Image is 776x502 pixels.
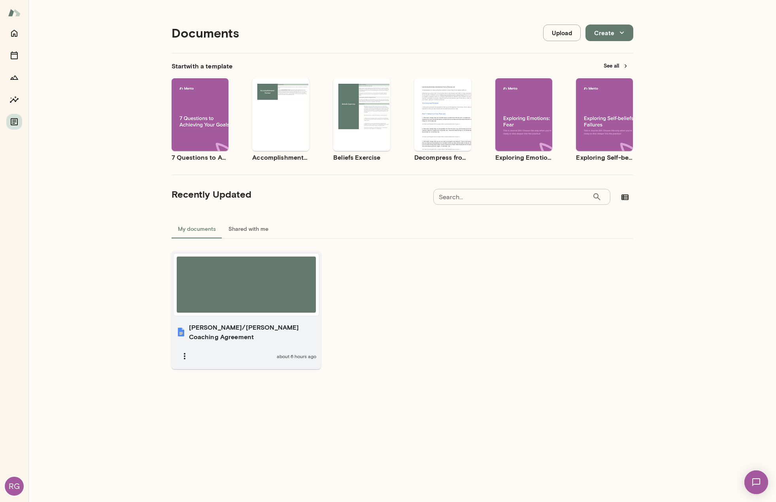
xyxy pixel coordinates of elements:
h6: Start with a template [172,61,233,71]
h6: Accomplishment Tracker [252,153,309,162]
button: See all [599,60,633,72]
button: Shared with me [222,219,275,238]
img: Mento [8,5,21,20]
button: Growth Plan [6,70,22,85]
button: My documents [172,219,222,238]
span: about 6 hours ago [277,353,316,359]
button: Documents [6,114,22,130]
button: Create [585,25,633,41]
h5: Recently Updated [172,188,251,200]
div: documents tabs [172,219,633,238]
div: RG [5,477,24,496]
button: Upload [543,25,581,41]
img: Rafael/Nancy Coaching Agreement [176,327,186,337]
h4: Documents [172,25,239,40]
button: Sessions [6,47,22,63]
h6: Decompress from a Job [414,153,471,162]
h6: 7 Questions to Achieving Your Goals [172,153,228,162]
button: Home [6,25,22,41]
h6: [PERSON_NAME]/[PERSON_NAME] Coaching Agreement [189,323,317,342]
h6: Exploring Self-beliefs: Failures [576,153,633,162]
h6: Beliefs Exercise [333,153,390,162]
h6: Exploring Emotions: Fear [495,153,552,162]
button: Insights [6,92,22,108]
